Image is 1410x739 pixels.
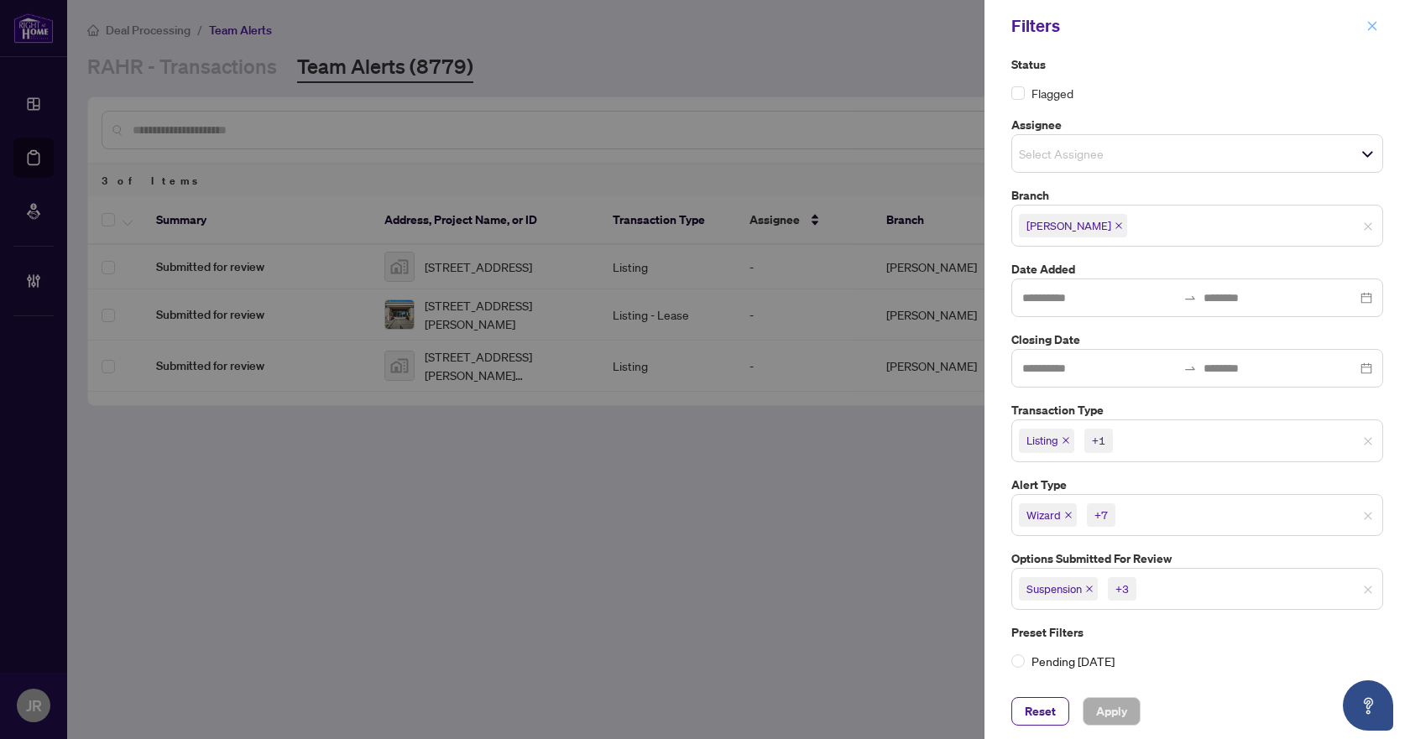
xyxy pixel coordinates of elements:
span: close [1363,585,1373,595]
span: close [1363,436,1373,446]
label: Status [1011,55,1383,74]
button: Open asap [1343,680,1393,731]
div: Filters [1011,13,1361,39]
button: Reset [1011,697,1069,726]
label: Preset Filters [1011,623,1383,642]
span: close [1363,511,1373,521]
label: Closing Date [1011,330,1383,349]
span: close [1363,221,1373,232]
span: swap-right [1183,291,1197,304]
div: +3 [1115,580,1129,597]
span: Listing [1019,429,1074,452]
label: Options Submitted for Review [1011,549,1383,568]
label: Alert Type [1011,476,1383,494]
span: Wizard [1019,503,1077,527]
button: Apply [1083,697,1141,726]
span: close [1062,436,1070,445]
label: Branch [1011,186,1383,205]
span: close [1085,585,1094,593]
span: Flagged [1031,84,1073,102]
span: Suspension [1026,580,1082,597]
div: +7 [1094,507,1108,523]
span: Pending [DATE] [1025,652,1121,670]
span: Reset [1025,698,1056,725]
span: Listing [1026,432,1058,449]
span: close [1115,221,1123,230]
span: Wizard [1026,507,1061,523]
label: Date Added [1011,260,1383,278]
span: Vaughan [1019,214,1127,237]
div: +1 [1092,432,1105,449]
span: Suspension [1019,577,1098,601]
label: Assignee [1011,116,1383,134]
label: Transaction Type [1011,401,1383,419]
span: close [1064,511,1073,519]
span: [PERSON_NAME] [1026,217,1111,234]
span: close [1366,20,1378,32]
span: to [1183,291,1197,304]
span: to [1183,362,1197,375]
span: swap-right [1183,362,1197,375]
